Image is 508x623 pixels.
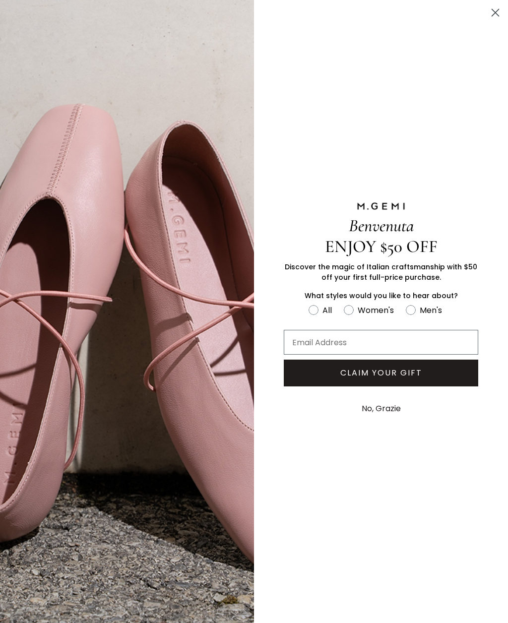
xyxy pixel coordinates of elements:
[420,304,442,316] div: Men's
[357,396,406,421] button: No, Grazie
[349,215,414,236] span: Benvenuta
[325,236,438,257] span: ENJOY $50 OFF
[285,262,477,282] span: Discover the magic of Italian craftsmanship with $50 off your first full-price purchase.
[322,304,332,316] div: All
[358,304,394,316] div: Women's
[356,202,406,211] img: M.GEMI
[284,330,478,355] input: Email Address
[284,360,478,386] button: CLAIM YOUR GIFT
[305,291,458,301] span: What styles would you like to hear about?
[487,4,504,21] button: Close dialog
